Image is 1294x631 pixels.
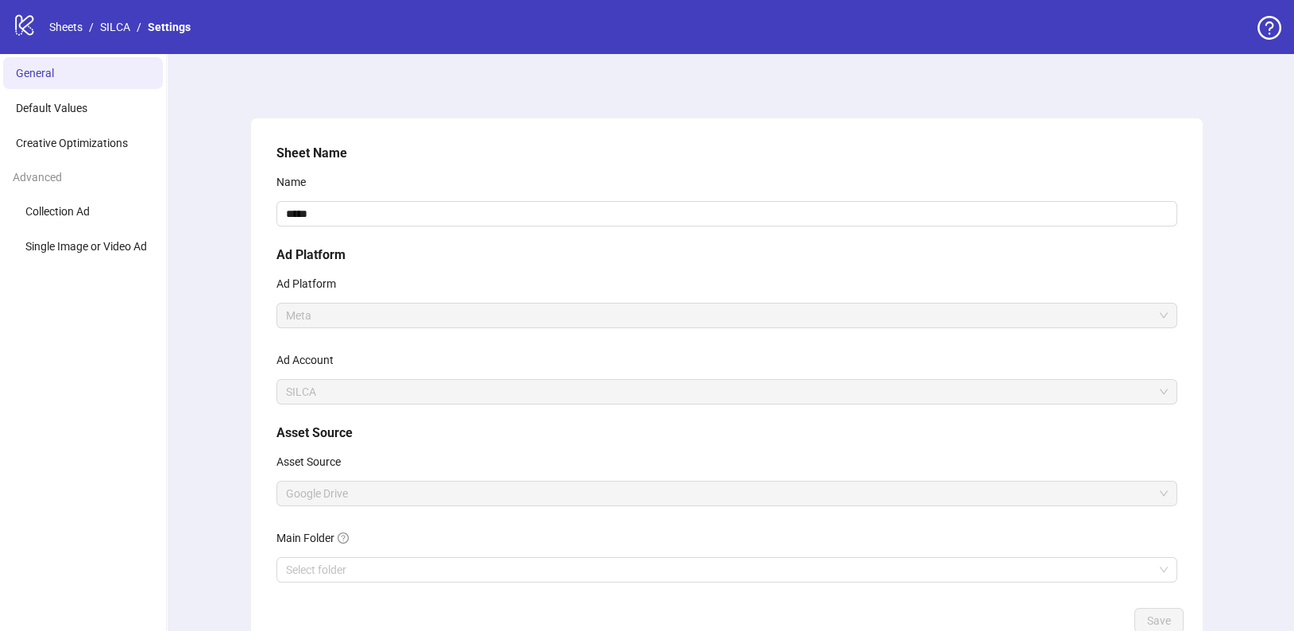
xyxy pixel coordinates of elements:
[145,18,194,36] a: Settings
[16,137,128,149] span: Creative Optimizations
[276,449,351,474] label: Asset Source
[25,240,147,253] span: Single Image or Video Ad
[276,525,359,551] label: Main Folder
[16,67,54,79] span: General
[286,304,1168,327] span: Meta
[16,102,87,114] span: Default Values
[137,18,141,36] li: /
[276,201,1177,226] input: Name
[276,347,344,373] label: Ad Account
[276,169,316,195] label: Name
[286,482,1168,505] span: Google Drive
[276,246,1177,265] h5: Ad Platform
[338,532,349,544] span: question-circle
[286,380,1168,404] span: SILCA
[46,18,86,36] a: Sheets
[276,144,1177,163] h5: Sheet Name
[276,271,346,296] label: Ad Platform
[97,18,133,36] a: SILCA
[89,18,94,36] li: /
[25,205,90,218] span: Collection Ad
[276,424,1177,443] h5: Asset Source
[1257,16,1281,40] span: question-circle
